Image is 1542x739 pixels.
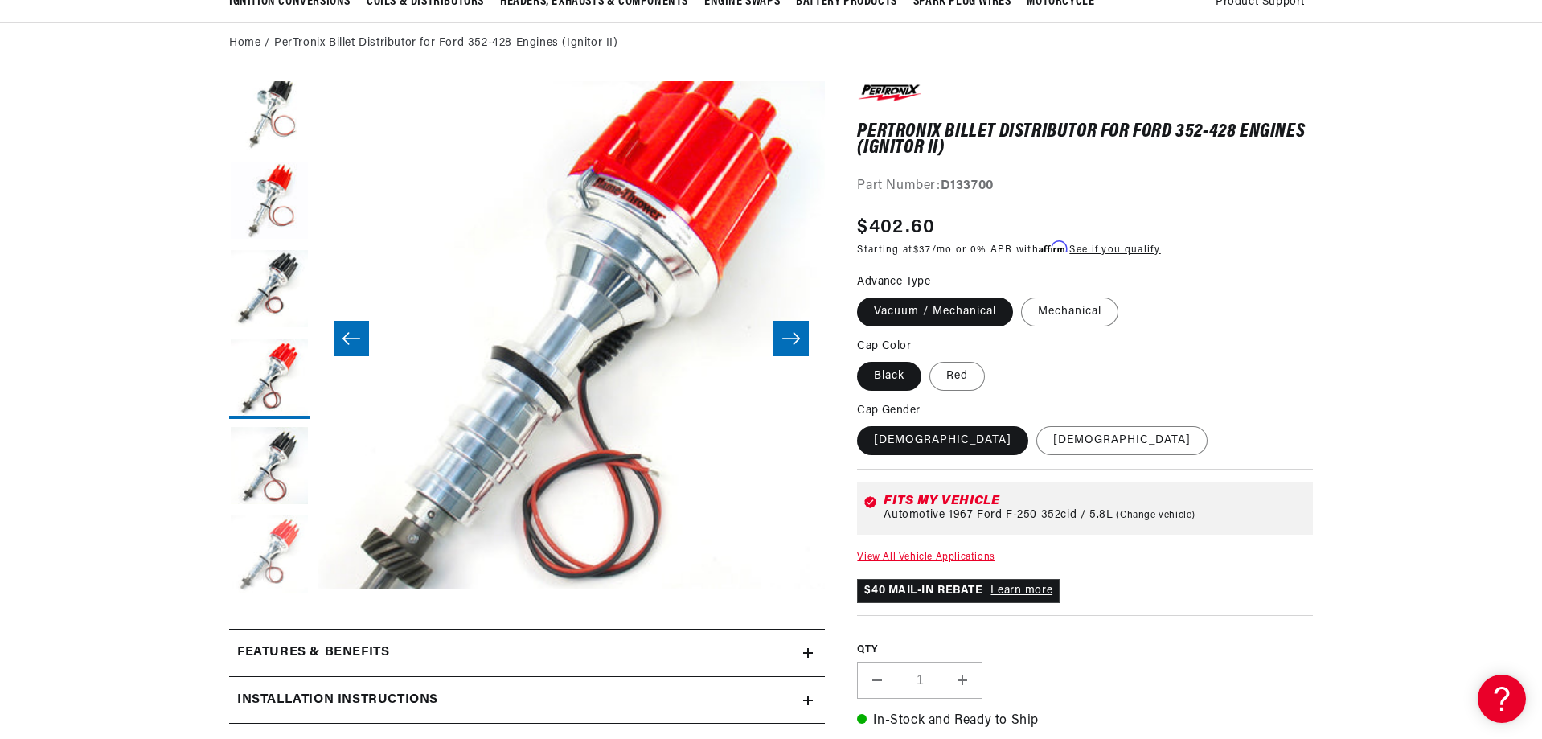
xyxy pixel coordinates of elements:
[237,643,389,663] h2: Features & Benefits
[857,298,1013,326] label: Vacuum / Mechanical
[229,35,260,52] a: Home
[857,273,932,290] legend: Advance Type
[229,427,310,507] button: Load image 11 in gallery view
[857,643,1313,657] label: QTY
[334,321,369,356] button: Slide left
[229,81,825,597] media-gallery: Gallery Viewer
[1069,245,1160,255] a: See if you qualify - Learn more about Affirm Financing (opens in modal)
[274,35,618,52] a: PerTronix Billet Distributor for Ford 352-428 Engines (Ignitor II)
[229,35,1313,52] nav: breadcrumbs
[229,339,310,419] button: Load image 10 in gallery view
[1021,298,1118,326] label: Mechanical
[913,245,932,255] span: $37
[857,338,912,355] legend: Cap Color
[229,630,825,676] summary: Features & Benefits
[773,321,809,356] button: Slide right
[1039,241,1067,253] span: Affirm
[229,515,310,596] button: Load image 12 in gallery view
[990,585,1052,597] a: Learn more
[857,711,1313,732] p: In-Stock and Ready to Ship
[857,213,935,242] span: $402.60
[1116,509,1195,522] a: Change vehicle
[237,690,438,711] h2: Installation instructions
[857,242,1160,257] p: Starting at /mo or 0% APR with .
[857,552,995,562] a: View All Vehicle Applications
[229,73,310,154] button: Load image 7 in gallery view
[857,176,1313,197] div: Part Number:
[929,362,985,391] label: Red
[884,495,1306,507] div: Fits my vehicle
[857,402,921,419] legend: Cap Gender
[229,677,825,724] summary: Installation instructions
[857,124,1313,157] h1: PerTronix Billet Distributor for Ford 352-428 Engines (Ignitor II)
[229,162,310,242] button: Load image 8 in gallery view
[229,250,310,330] button: Load image 9 in gallery view
[941,179,994,192] strong: D133700
[857,362,921,391] label: Black
[1036,426,1208,455] label: [DEMOGRAPHIC_DATA]
[857,426,1028,455] label: [DEMOGRAPHIC_DATA]
[884,509,1113,522] span: Automotive 1967 Ford F-250 352cid / 5.8L
[857,579,1060,603] p: $40 MAIL-IN REBATE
